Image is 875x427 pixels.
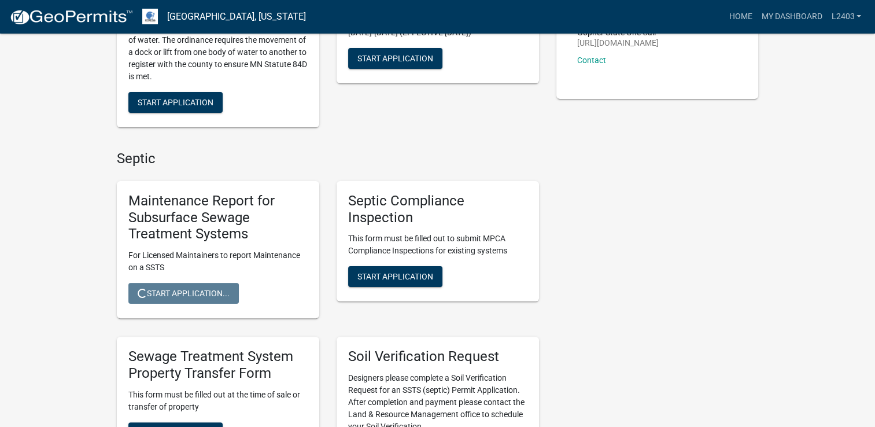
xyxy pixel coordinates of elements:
[138,289,230,298] span: Start Application...
[142,9,158,24] img: Otter Tail County, Minnesota
[357,272,433,281] span: Start Application
[577,39,659,47] p: [URL][DOMAIN_NAME]
[577,28,659,36] p: Gopher State One Call
[724,6,756,28] a: Home
[348,48,442,69] button: Start Application
[128,283,239,304] button: Start Application...
[138,98,213,107] span: Start Application
[167,7,306,27] a: [GEOGRAPHIC_DATA], [US_STATE]
[128,348,308,382] h5: Sewage Treatment System Property Transfer Form
[348,348,527,365] h5: Soil Verification Request
[128,92,223,113] button: Start Application
[128,193,308,242] h5: Maintenance Report for Subsurface Sewage Treatment Systems
[128,389,308,413] p: This form must be filled out at the time of sale or transfer of property
[357,53,433,62] span: Start Application
[348,193,527,226] h5: Septic Compliance Inspection
[348,233,527,257] p: This form must be filled out to submit MPCA Compliance Inspections for existing systems
[128,249,308,274] p: For Licensed Maintainers to report Maintenance on a SSTS
[117,150,539,167] h4: Septic
[348,266,442,287] button: Start Application
[577,56,606,65] a: Contact
[826,6,866,28] a: L2403
[756,6,826,28] a: My Dashboard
